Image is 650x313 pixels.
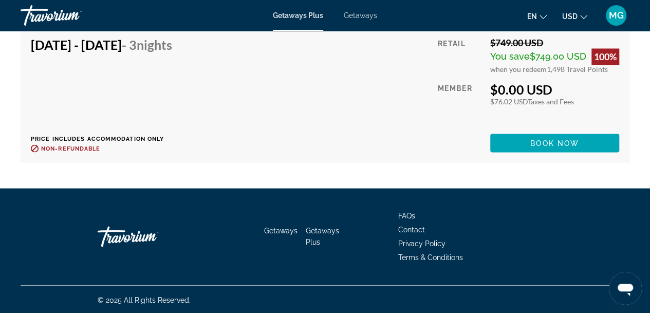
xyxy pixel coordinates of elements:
[490,51,530,62] span: You save
[398,253,463,261] a: Terms & Conditions
[547,65,608,73] span: 1,498 Travel Points
[490,37,619,48] div: $749.00 USD
[562,9,587,24] button: Change currency
[527,9,547,24] button: Change language
[398,225,425,233] a: Contact
[490,97,619,105] div: $76.02 USD
[609,10,624,21] span: MG
[603,5,629,26] button: User Menu
[98,221,200,252] a: Go Home
[98,296,191,304] span: © 2025 All Rights Reserved.
[41,145,100,152] span: Non-refundable
[490,81,619,97] div: $0.00 USD
[306,226,339,246] a: Getaways Plus
[530,51,586,62] span: $749.00 USD
[438,81,482,126] div: Member
[273,11,323,20] a: Getaways Plus
[562,12,578,21] span: USD
[264,226,298,234] a: Getaways
[609,272,642,305] iframe: Button to launch messaging window
[398,211,415,219] a: FAQs
[21,2,123,29] a: Travorium
[398,239,445,247] a: Privacy Policy
[137,37,172,52] span: Nights
[31,135,180,142] p: Price includes accommodation only
[527,12,537,21] span: en
[490,65,547,73] span: when you redeem
[122,37,172,52] span: - 3
[528,97,574,105] span: Taxes and Fees
[438,37,482,73] div: Retail
[490,134,619,152] button: Book now
[344,11,377,20] a: Getaways
[591,48,619,65] div: 100%
[31,37,172,52] h4: [DATE] - [DATE]
[530,139,579,147] span: Book now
